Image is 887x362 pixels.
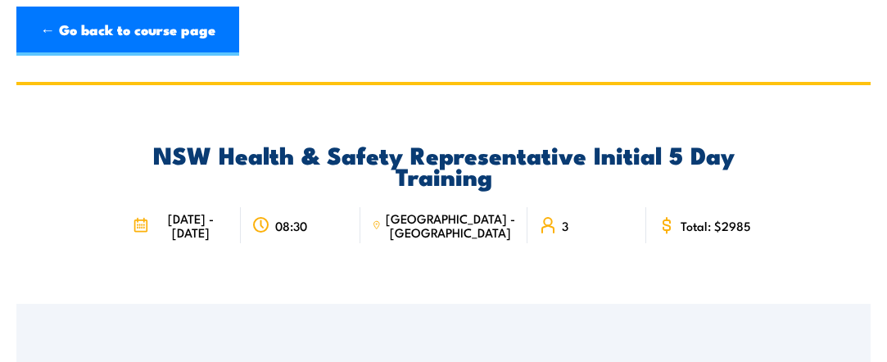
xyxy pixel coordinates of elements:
span: 3 [562,219,568,233]
h2: NSW Health & Safety Representative Initial 5 Day Training [121,143,766,186]
a: ← Go back to course page [16,7,239,56]
span: [GEOGRAPHIC_DATA] - [GEOGRAPHIC_DATA] [386,211,516,239]
span: 08:30 [275,219,307,233]
span: [DATE] - [DATE] [153,211,229,239]
span: Total: $2985 [681,219,751,233]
